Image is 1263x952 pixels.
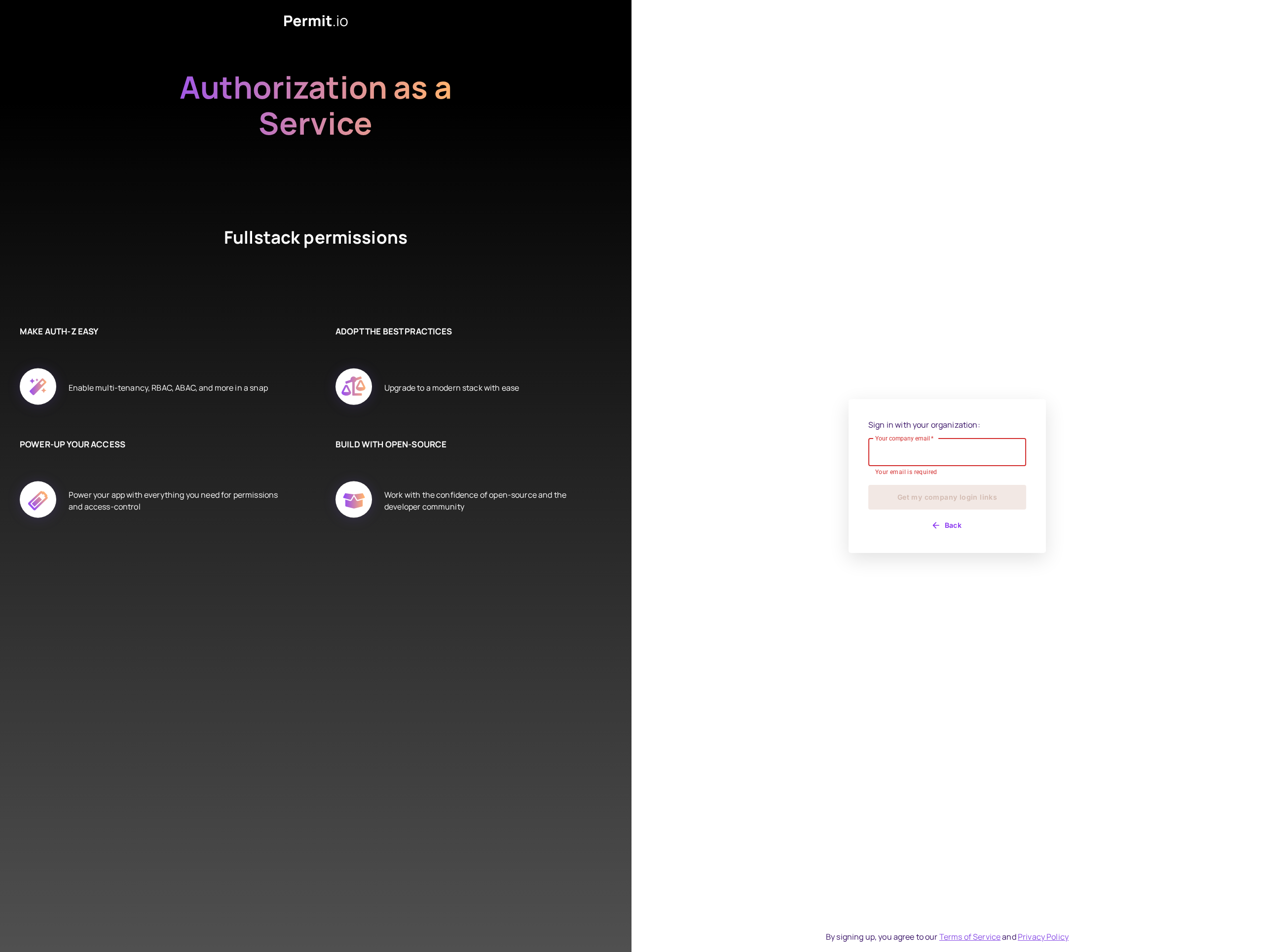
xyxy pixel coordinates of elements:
[20,325,286,338] h6: MAKE AUTH-Z EASY
[868,419,1026,431] p: Sign in with your organization:
[875,434,934,442] label: Your company email
[826,931,1069,943] div: By signing up, you agree to our and
[868,517,1026,533] button: Back
[335,438,602,451] h6: BUILD WITH OPEN-SOURCE
[148,69,483,177] h2: Authorization as a Service
[1018,931,1069,942] a: Privacy Policy
[335,325,602,338] h6: ADOPT THE BEST PRACTICES
[868,485,1026,510] button: Get my company login links
[69,470,286,531] div: Power your app with everything you need for permissions and access-control
[384,470,602,531] div: Work with the confidence of open-source and the developer community
[939,931,1001,942] a: Terms of Service
[69,357,268,418] div: Enable multi-tenancy, RBAC, ABAC, and more in a snap
[187,225,444,286] h4: Fullstack permissions
[20,438,286,451] h6: POWER-UP YOUR ACCESS
[875,468,1019,477] p: Your email is required
[384,357,519,418] div: Upgrade to a modern stack with ease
